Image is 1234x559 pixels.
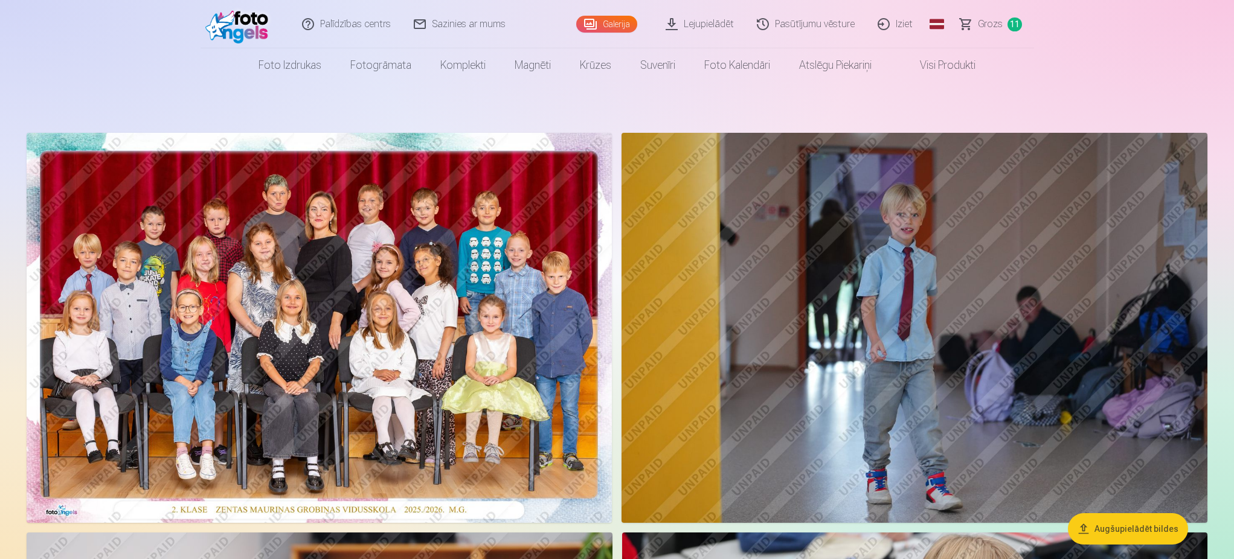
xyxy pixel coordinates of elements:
[205,5,275,43] img: /fa1
[576,16,637,33] a: Galerija
[626,48,690,82] a: Suvenīri
[886,48,990,82] a: Visi produkti
[500,48,565,82] a: Magnēti
[336,48,426,82] a: Fotogrāmata
[426,48,500,82] a: Komplekti
[244,48,336,82] a: Foto izdrukas
[690,48,785,82] a: Foto kalendāri
[1068,513,1188,545] button: Augšupielādēt bildes
[785,48,886,82] a: Atslēgu piekariņi
[1007,18,1022,31] span: 11
[565,48,626,82] a: Krūzes
[978,17,1003,31] span: Grozs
